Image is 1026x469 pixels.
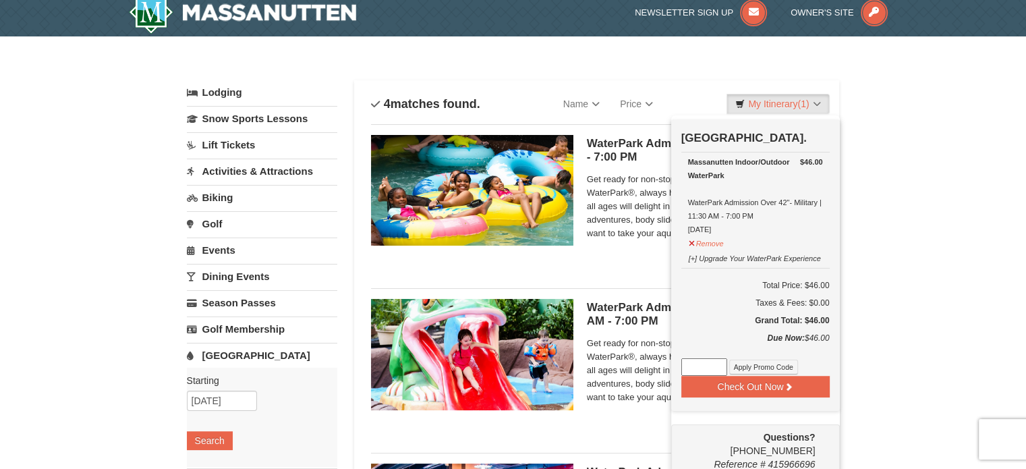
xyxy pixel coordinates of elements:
[371,135,573,246] img: 6619917-1560-394ba125.jpg
[610,90,663,117] a: Price
[681,132,807,144] strong: [GEOGRAPHIC_DATA].
[688,155,823,182] div: Massanutten Indoor/Outdoor WaterPark
[187,132,337,157] a: Lift Tickets
[688,248,822,265] button: [+] Upgrade Your WaterPark Experience
[681,314,830,327] h5: Grand Total: $46.00
[681,376,830,397] button: Check Out Now
[187,185,337,210] a: Biking
[187,106,337,131] a: Snow Sports Lessons
[187,159,337,184] a: Activities & Attractions
[688,233,724,250] button: Remove
[800,155,823,169] strong: $46.00
[726,94,829,114] a: My Itinerary(1)
[635,7,733,18] span: Newsletter Sign Up
[635,7,767,18] a: Newsletter Sign Up
[681,296,830,310] div: Taxes & Fees: $0.00
[371,299,573,410] img: 6619917-1570-0b90b492.jpg
[587,137,823,164] h5: WaterPark Admission - Over 42" | 11:30 AM - 7:00 PM
[587,301,823,328] h5: WaterPark Admission - Under 42" | 11:30 AM - 7:00 PM
[553,90,610,117] a: Name
[729,360,798,375] button: Apply Promo Code
[187,264,337,289] a: Dining Events
[187,80,337,105] a: Lodging
[371,97,480,111] h4: matches found.
[681,331,830,358] div: $46.00
[384,97,391,111] span: 4
[688,155,823,236] div: WaterPark Admission Over 42"- Military | 11:30 AM - 7:00 PM [DATE]
[763,432,815,443] strong: Questions?
[187,316,337,341] a: Golf Membership
[791,7,888,18] a: Owner's Site
[587,173,823,240] span: Get ready for non-stop thrills at the Massanutten WaterPark®, always heated to 84° Fahrenheit. Ch...
[187,374,327,387] label: Starting
[797,99,809,109] span: (1)
[187,343,337,368] a: [GEOGRAPHIC_DATA]
[587,337,823,404] span: Get ready for non-stop thrills at the Massanutten WaterPark®, always heated to 84° Fahrenheit. Ch...
[791,7,854,18] span: Owner's Site
[187,290,337,315] a: Season Passes
[187,431,233,450] button: Search
[767,333,804,343] strong: Due Now:
[681,431,816,456] span: [PHONE_NUMBER]
[681,279,830,292] h6: Total Price: $46.00
[187,211,337,236] a: Golf
[187,238,337,263] a: Events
